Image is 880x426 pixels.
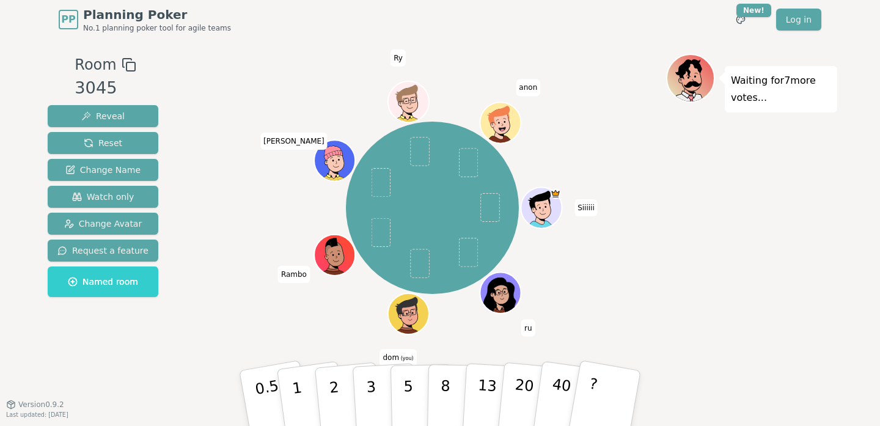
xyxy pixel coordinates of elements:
[731,72,831,106] p: Waiting for 7 more votes...
[83,23,231,33] span: No.1 planning poker tool for agile teams
[75,54,116,76] span: Room
[6,411,68,418] span: Last updated: [DATE]
[48,186,158,208] button: Watch only
[72,191,134,203] span: Watch only
[6,400,64,409] button: Version0.9.2
[48,240,158,262] button: Request a feature
[84,137,122,149] span: Reset
[521,319,535,336] span: Click to change your name
[48,213,158,235] button: Change Avatar
[65,164,141,176] span: Change Name
[391,50,406,67] span: Click to change your name
[48,132,158,154] button: Reset
[68,276,138,288] span: Named room
[18,400,64,409] span: Version 0.9.2
[48,266,158,297] button: Named room
[399,356,414,361] span: (you)
[48,159,158,181] button: Change Name
[776,9,821,31] a: Log in
[730,9,752,31] button: New!
[83,6,231,23] span: Planning Poker
[380,349,416,366] span: Click to change your name
[57,244,148,257] span: Request a feature
[550,188,560,199] span: Siiiiii is the host
[59,6,231,33] a: PPPlanning PokerNo.1 planning poker tool for agile teams
[48,105,158,127] button: Reveal
[75,76,136,101] div: 3045
[389,295,427,333] button: Click to change your avatar
[516,79,540,96] span: Click to change your name
[260,133,328,150] span: Click to change your name
[64,218,142,230] span: Change Avatar
[81,110,125,122] span: Reveal
[61,12,75,27] span: PP
[278,266,310,283] span: Click to change your name
[574,199,598,216] span: Click to change your name
[736,4,771,17] div: New!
